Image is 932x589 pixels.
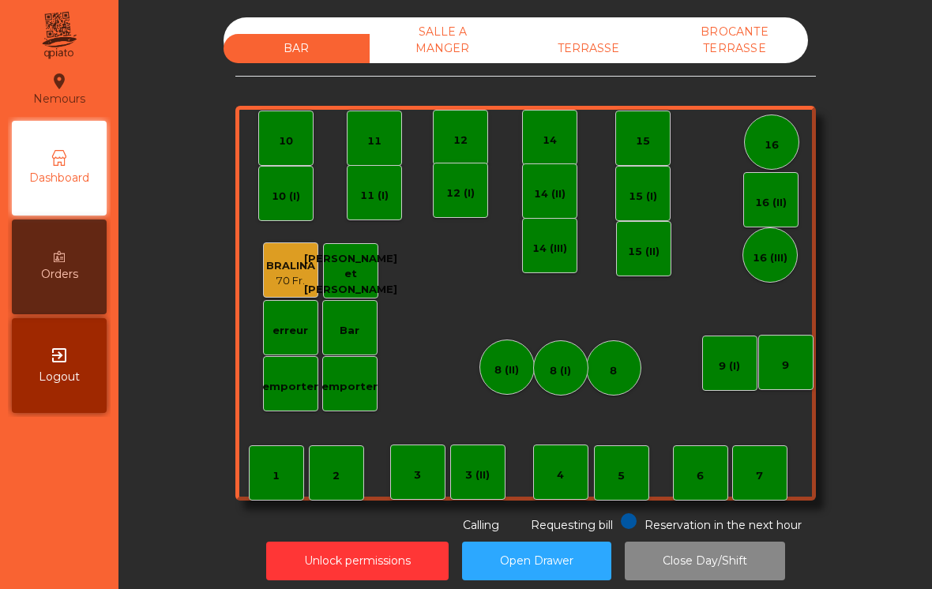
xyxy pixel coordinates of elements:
[33,69,85,109] div: Nemours
[272,468,280,484] div: 1
[333,468,340,484] div: 2
[272,189,300,204] div: 10 (I)
[628,244,660,260] div: 15 (II)
[50,72,69,91] i: location_on
[719,358,740,374] div: 9 (I)
[618,468,625,484] div: 5
[367,133,381,149] div: 11
[625,542,785,580] button: Close Day/Shift
[534,186,566,202] div: 14 (II)
[465,467,490,483] div: 3 (II)
[645,518,802,532] span: Reservation in the next hour
[662,17,808,63] div: BROCANTE TERRASSE
[340,323,359,339] div: Bar
[756,468,763,484] div: 7
[453,133,468,148] div: 12
[279,133,293,149] div: 10
[266,258,315,274] div: BRALINA
[41,266,78,283] span: Orders
[304,251,397,298] div: [PERSON_NAME] et [PERSON_NAME]
[755,195,787,211] div: 16 (II)
[753,250,787,266] div: 16 (III)
[446,186,475,201] div: 12 (I)
[516,34,662,63] div: TERRASSE
[321,379,378,395] div: emporter
[262,379,318,395] div: emporter
[272,323,308,339] div: erreur
[557,467,564,483] div: 4
[629,189,657,204] div: 15 (I)
[224,34,370,63] div: BAR
[765,137,779,153] div: 16
[50,346,69,365] i: exit_to_app
[782,358,789,373] div: 9
[636,133,650,149] div: 15
[370,17,516,63] div: SALLE A MANGER
[610,363,617,379] div: 8
[266,542,449,580] button: Unlock permissions
[697,468,704,484] div: 6
[550,363,571,379] div: 8 (I)
[462,542,611,580] button: Open Drawer
[532,241,567,257] div: 14 (III)
[414,467,421,483] div: 3
[39,8,78,63] img: qpiato
[29,170,89,186] span: Dashboard
[494,362,519,378] div: 8 (II)
[543,133,557,148] div: 14
[39,369,80,385] span: Logout
[360,188,389,204] div: 11 (I)
[463,518,499,532] span: Calling
[531,518,613,532] span: Requesting bill
[266,273,315,289] div: 70 Fr.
